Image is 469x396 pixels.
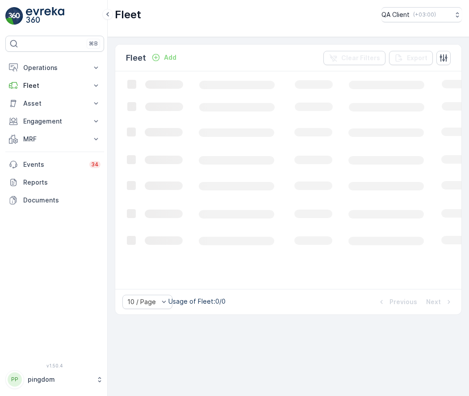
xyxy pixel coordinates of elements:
[164,53,176,62] p: Add
[5,77,104,95] button: Fleet
[341,54,380,62] p: Clear Filters
[426,297,441,306] p: Next
[115,8,141,22] p: Fleet
[413,11,436,18] p: ( +03:00 )
[91,161,99,168] p: 34
[5,370,104,389] button: PPpingdom
[23,196,100,205] p: Documents
[23,160,84,169] p: Events
[376,297,418,307] button: Previous
[5,191,104,209] a: Documents
[425,297,454,307] button: Next
[381,10,410,19] p: QA Client
[5,59,104,77] button: Operations
[23,81,86,90] p: Fleet
[389,51,433,65] button: Export
[5,112,104,130] button: Engagement
[323,51,385,65] button: Clear Filters
[23,178,100,187] p: Reports
[23,63,86,72] p: Operations
[407,54,427,62] p: Export
[28,375,92,384] p: pingdom
[5,130,104,148] button: MRF
[89,40,98,47] p: ⌘B
[5,95,104,112] button: Asset
[389,297,417,306] p: Previous
[126,52,146,64] p: Fleet
[5,363,104,368] span: v 1.50.4
[5,173,104,191] a: Reports
[23,117,86,126] p: Engagement
[5,156,104,173] a: Events34
[8,372,22,387] div: PP
[23,135,86,144] p: MRF
[148,52,180,63] button: Add
[5,7,23,25] img: logo
[381,7,462,22] button: QA Client(+03:00)
[26,7,64,25] img: logo_light-DOdMpM7g.png
[168,297,226,306] p: Usage of Fleet : 0/0
[23,99,86,108] p: Asset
